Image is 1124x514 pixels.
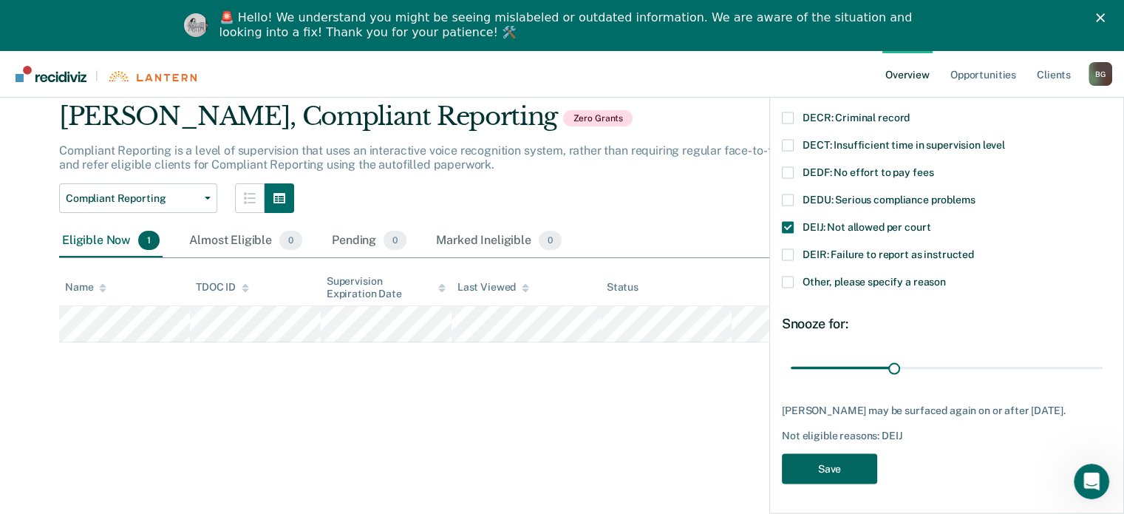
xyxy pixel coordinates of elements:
div: Marked Ineligible [433,225,565,257]
button: Profile dropdown button [1089,62,1112,86]
div: B G [1089,62,1112,86]
span: Other, please specify a reason [803,275,946,287]
span: | [86,70,107,82]
a: Opportunities [947,50,1019,98]
span: Zero Grants [563,110,633,126]
span: DEIJ: Not allowed per court [803,220,930,232]
div: Last Viewed [457,281,529,294]
div: TDOC ID [196,281,249,294]
span: 0 [279,231,302,250]
span: DEDU: Serious compliance problems [803,193,975,205]
div: Eligible Now [59,225,163,257]
div: Almost Eligible [186,225,305,257]
div: [PERSON_NAME] may be surfaced again on or after [DATE]. [782,405,1111,417]
span: DECR: Criminal record [803,111,910,123]
div: Not eligible reasons: DEIJ [782,429,1111,442]
span: 1 [138,231,160,250]
a: Overview [882,50,933,98]
div: Supervision Expiration Date [327,275,446,300]
div: Name [65,281,106,294]
img: Profile image for Kim [184,13,208,37]
button: Save [782,453,877,484]
span: DEDF: No effort to pay fees [803,166,933,177]
span: DECT: Insufficient time in supervision level [803,138,1005,150]
div: Close [1096,13,1111,22]
div: Status [607,281,638,294]
span: 0 [539,231,562,250]
div: [PERSON_NAME], Compliant Reporting [59,101,902,143]
div: 🚨 Hello! We understand you might be seeing mislabeled or outdated information. We are aware of th... [219,10,917,40]
div: Pending [329,225,409,257]
span: Compliant Reporting [66,192,199,205]
p: Compliant Reporting is a level of supervision that uses an interactive voice recognition system, ... [59,143,885,172]
span: 0 [384,231,406,250]
a: Clients [1034,50,1074,98]
div: Snooze for: [782,315,1111,331]
img: Lantern [107,71,197,82]
span: DEIR: Failure to report as instructed [803,248,974,260]
iframe: Intercom live chat [1074,464,1109,499]
img: Recidiviz [16,66,86,82]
